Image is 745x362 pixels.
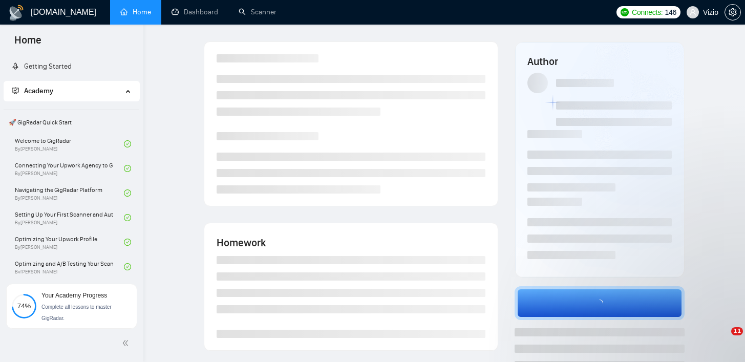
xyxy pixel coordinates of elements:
[12,62,72,71] a: rocketGetting Started
[527,54,672,69] h4: Author
[15,133,124,155] a: Welcome to GigRadarBy[PERSON_NAME]
[15,182,124,204] a: Navigating the GigRadar PlatformBy[PERSON_NAME]
[120,8,151,16] a: homeHome
[731,327,743,335] span: 11
[515,286,685,320] button: loading
[15,157,124,180] a: Connecting Your Upwork Agency to GigRadarBy[PERSON_NAME]
[6,33,50,54] span: Home
[665,7,676,18] span: 146
[12,87,53,95] span: Academy
[124,189,131,197] span: check-circle
[24,87,53,95] span: Academy
[15,206,124,229] a: Setting Up Your First Scanner and Auto-BidderBy[PERSON_NAME]
[12,303,36,309] span: 74%
[122,338,132,348] span: double-left
[124,165,131,172] span: check-circle
[41,304,112,321] span: Complete all lessons to master GigRadar.
[4,56,139,77] li: Getting Started
[15,231,124,253] a: Optimizing Your Upwork ProfileBy[PERSON_NAME]
[124,239,131,246] span: check-circle
[8,5,25,21] img: logo
[632,7,663,18] span: Connects:
[15,255,124,278] a: Optimizing and A/B Testing Your Scanner for Better ResultsBy[PERSON_NAME]
[41,292,107,299] span: Your Academy Progress
[5,112,138,133] span: 🚀 GigRadar Quick Start
[217,236,485,250] h4: Homework
[12,87,19,94] span: fund-projection-screen
[725,4,741,20] button: setting
[124,214,131,221] span: check-circle
[124,263,131,270] span: check-circle
[124,140,131,147] span: check-circle
[725,8,741,16] a: setting
[710,327,735,352] iframe: Intercom live chat
[689,9,696,16] span: user
[172,8,218,16] a: dashboardDashboard
[239,8,276,16] a: searchScanner
[621,8,629,16] img: upwork-logo.png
